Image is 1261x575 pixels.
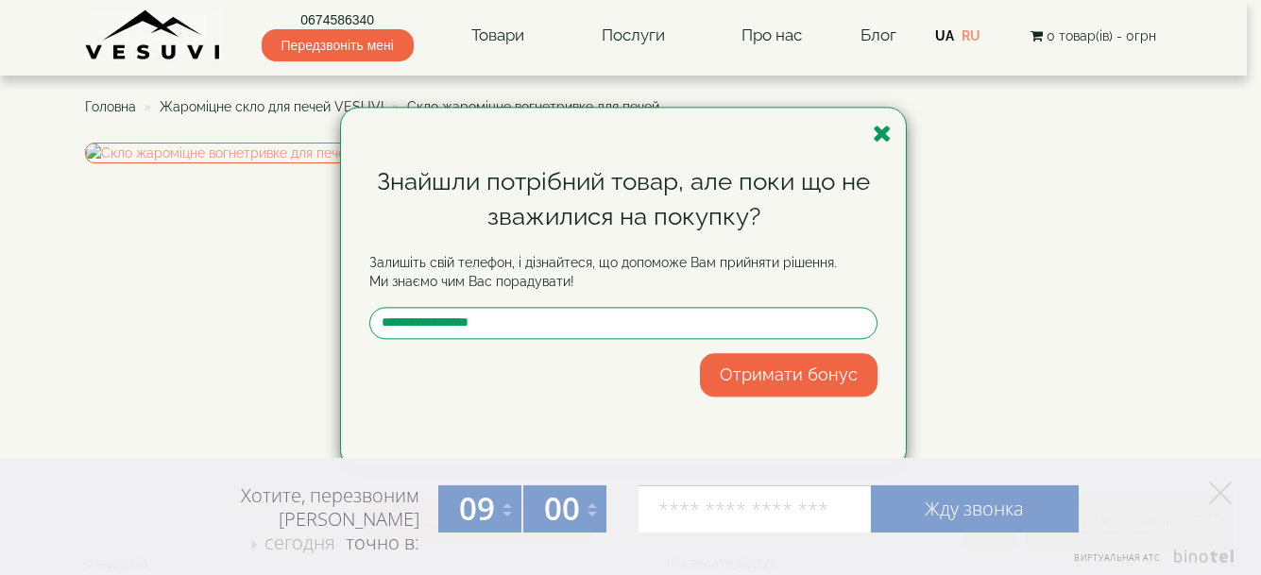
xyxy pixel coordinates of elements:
[871,485,1079,533] a: Жду звонка
[168,483,419,557] div: Хотите, перезвоним [PERSON_NAME] точно в:
[544,487,580,530] span: 00
[1063,550,1237,575] a: Виртуальная АТС
[369,164,878,234] div: Знайшли потрібний товар, але поки що не зважилися на покупку?
[264,530,335,555] span: сегодня
[369,253,878,291] p: Залишіть свій телефон, і дізнайтеся, що допоможе Вам прийняти рішення. Ми знаємо чим Вас порадувати!
[700,353,878,397] button: Отримати бонус
[1074,551,1161,564] span: Виртуальная АТС
[459,487,495,530] span: 09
